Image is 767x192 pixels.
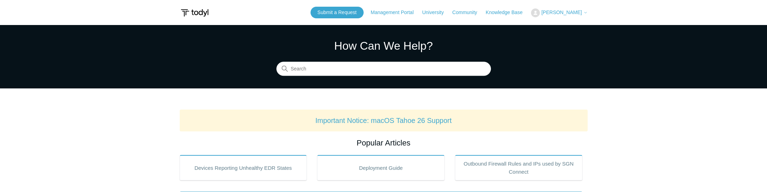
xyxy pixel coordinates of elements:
a: Deployment Guide [317,155,445,180]
h1: How Can We Help? [276,37,491,54]
a: University [422,9,450,16]
a: Devices Reporting Unhealthy EDR States [180,155,307,180]
h2: Popular Articles [180,137,588,149]
a: Important Notice: macOS Tahoe 26 Support [315,117,452,124]
a: Submit a Request [311,7,364,18]
a: Community [452,9,484,16]
a: Management Portal [371,9,421,16]
button: [PERSON_NAME] [531,8,587,17]
a: Outbound Firewall Rules and IPs used by SGN Connect [455,155,582,180]
a: Knowledge Base [486,9,530,16]
span: [PERSON_NAME] [541,10,582,15]
img: Todyl Support Center Help Center home page [180,6,210,19]
input: Search [276,62,491,76]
